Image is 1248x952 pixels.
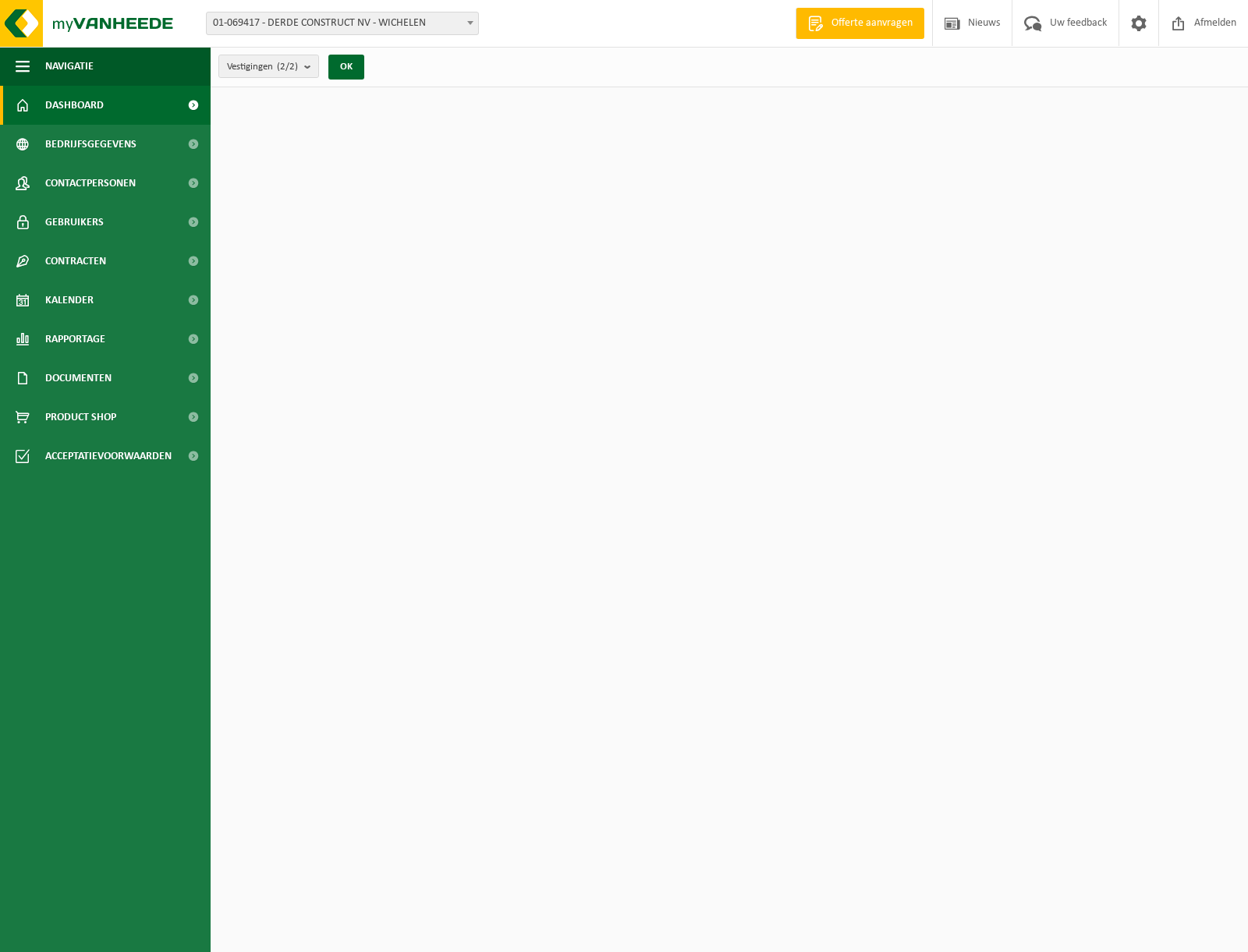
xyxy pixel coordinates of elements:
[45,320,105,359] span: Rapportage
[45,359,112,398] span: Documenten
[828,16,916,31] span: Offerte aanvragen
[45,86,104,125] span: Dashboard
[206,12,479,35] span: 01-069417 - DERDE CONSTRUCT NV - WICHELEN
[45,281,94,320] span: Kalender
[218,55,319,78] button: Vestigingen(2/2)
[227,55,298,79] span: Vestigingen
[207,12,478,34] span: 01-069417 - DERDE CONSTRUCT NV - WICHELEN
[796,8,924,39] a: Offerte aanvragen
[45,398,116,437] span: Product Shop
[45,242,106,281] span: Contracten
[45,437,172,476] span: Acceptatievoorwaarden
[45,203,104,242] span: Gebruikers
[45,164,136,203] span: Contactpersonen
[277,62,298,72] count: (2/2)
[45,125,136,164] span: Bedrijfsgegevens
[45,47,94,86] span: Navigatie
[328,55,364,80] button: OK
